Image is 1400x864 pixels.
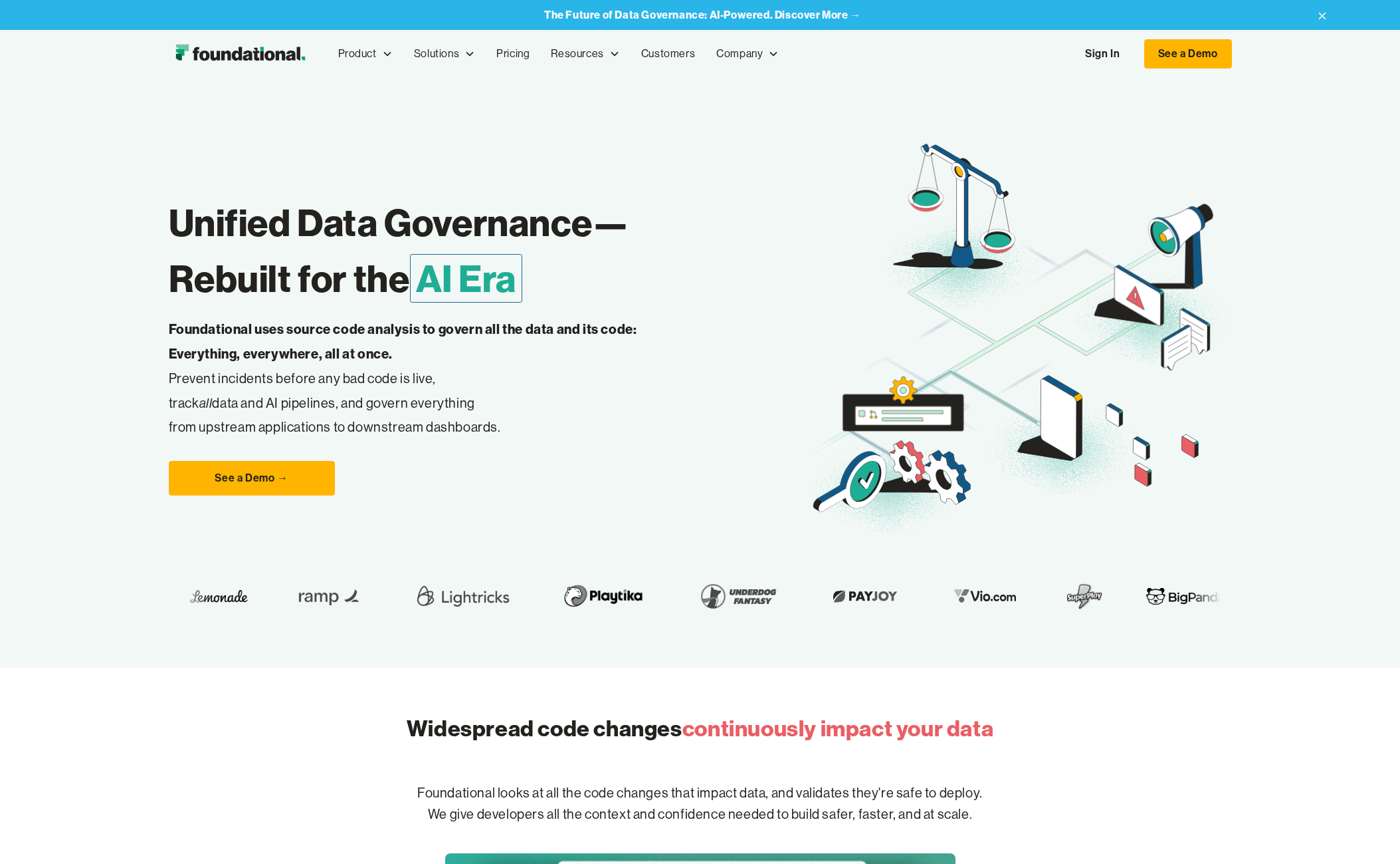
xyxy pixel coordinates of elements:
[631,32,706,76] a: Customers
[410,254,523,303] span: AI Era
[1144,39,1232,69] a: See a Demo
[285,577,365,615] img: Ramp
[169,317,679,440] p: Prevent incidents before any bad code is live, track data and AI pipelines, and govern everything...
[1072,40,1133,68] a: Sign In
[942,586,1019,607] img: Vio.com
[169,461,335,496] a: See a Demo →
[185,586,243,607] img: Lemonade
[169,41,312,67] img: Foundational Logo
[407,713,993,744] h2: Widespread code changes
[1142,586,1220,607] img: BigPanda
[199,394,213,411] em: all
[403,32,486,76] div: Solutions
[682,714,993,742] span: continuously impact your data
[706,32,789,76] div: Company
[328,32,403,76] div: Product
[275,762,1126,847] p: Foundational looks at all the code changes that impact data, and validates they're safe to deploy...
[169,195,807,307] h1: Unified Data Governance— Rebuilt for the
[551,577,646,615] img: Playtika
[1062,577,1099,615] img: SuperPlay
[169,321,637,362] strong: Foundational uses source code analysis to govern all the data and its code: Everything, everywher...
[407,577,508,615] img: Lightricks
[551,45,603,63] div: Resources
[1334,800,1400,864] iframe: Chat Widget
[540,32,630,76] div: Resources
[414,45,459,63] div: Solutions
[716,45,763,63] div: Company
[169,41,312,67] a: home
[486,32,540,76] a: Pricing
[688,577,779,615] img: Underdog Fantasy
[544,9,861,21] a: The Future of Data Governance: AI-Powered. Discover More →
[338,45,377,63] div: Product
[821,586,900,607] img: Payjoy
